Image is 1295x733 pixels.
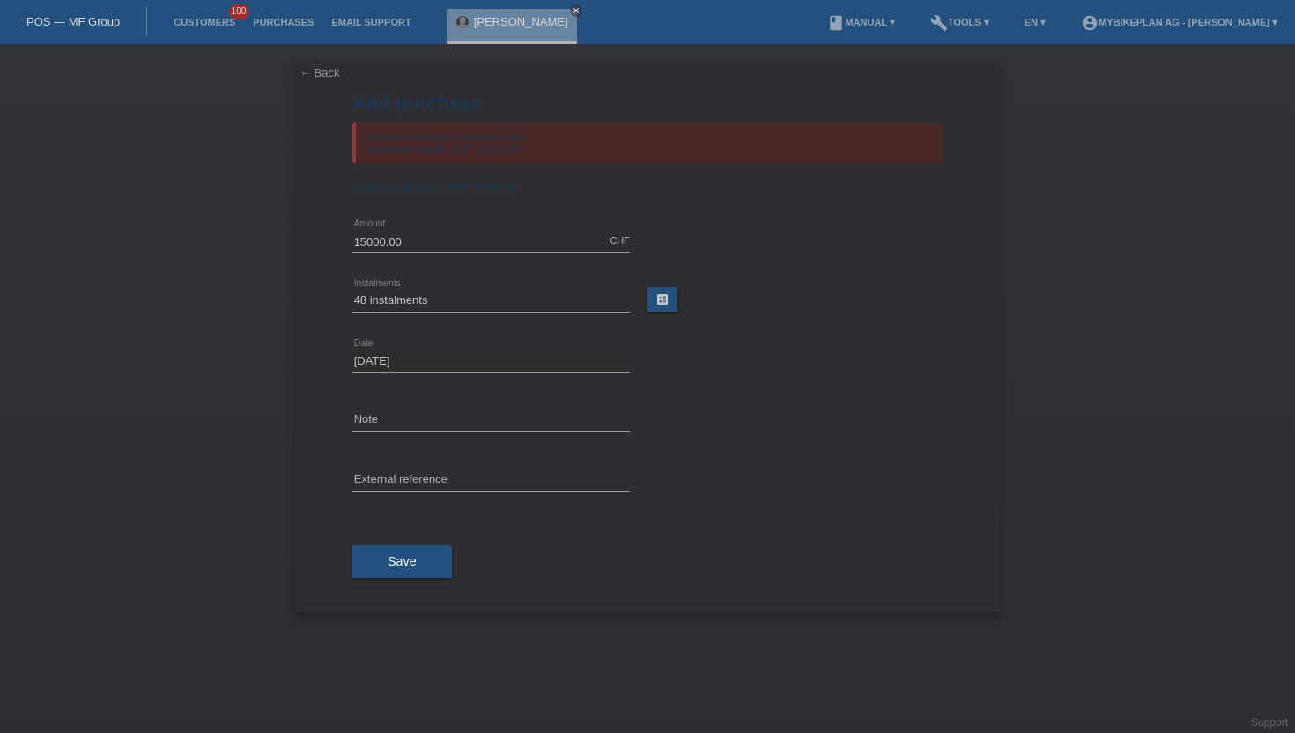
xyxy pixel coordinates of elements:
[1251,716,1288,729] a: Support
[921,17,998,27] a: buildTools ▾
[322,17,419,27] a: Email Support
[1072,17,1286,27] a: account_circleMybikeplan AG - [PERSON_NAME] ▾
[572,6,581,15] i: close
[352,545,452,579] button: Save
[818,17,904,27] a: bookManual ▾
[26,15,120,28] a: POS — MF Group
[655,292,670,307] i: calculate
[352,181,443,194] span: Available amount:
[930,14,948,32] i: build
[300,66,340,79] a: ← Back
[570,4,582,17] a: close
[229,4,250,19] span: 100
[447,181,517,194] span: CHF 9'000.00
[610,235,630,246] div: CHF
[647,287,677,312] a: calculate
[388,554,417,568] span: Save
[827,14,845,32] i: book
[1081,14,1099,32] i: account_circle
[165,17,244,27] a: Customers
[244,17,322,27] a: Purchases
[352,122,943,163] div: Amount exceeds customer limit. Available credit: CHF 9'000.00
[352,92,943,114] h1: Add purchase
[1016,17,1054,27] a: EN ▾
[474,15,568,28] a: [PERSON_NAME]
